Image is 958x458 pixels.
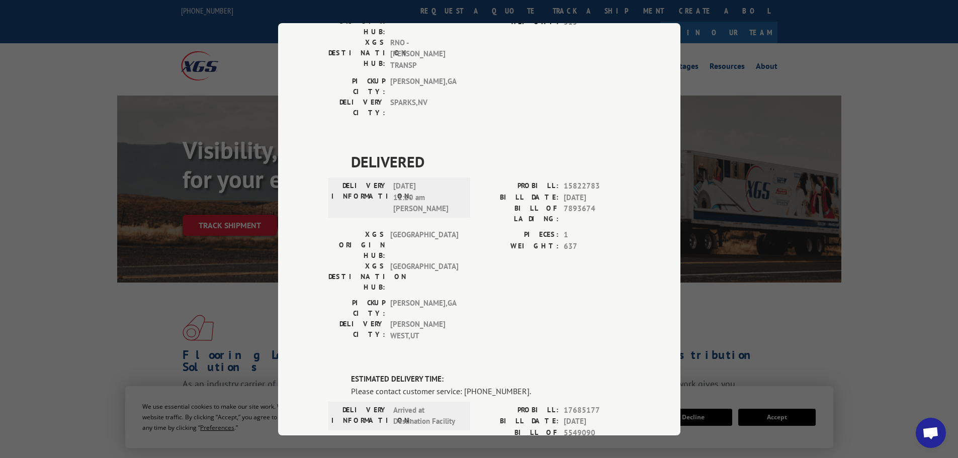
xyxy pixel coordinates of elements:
div: Please contact customer service: [PHONE_NUMBER]. [351,385,630,397]
span: [PERSON_NAME] , GA [390,298,458,319]
span: [PERSON_NAME] WEST , UT [390,319,458,341]
span: [GEOGRAPHIC_DATA] [390,229,458,261]
span: 1 [564,229,630,241]
label: BILL OF LADING: [479,427,559,448]
label: DELIVERY CITY: [328,97,385,118]
label: PROBILL: [479,404,559,416]
span: [GEOGRAPHIC_DATA] [390,261,458,293]
label: DELIVERY CITY: [328,319,385,341]
span: [DATE] 11:20 am [PERSON_NAME] [393,180,461,215]
span: 7893674 [564,203,630,224]
span: 515 [564,17,630,28]
span: 637 [564,240,630,252]
span: [DATE] [564,192,630,203]
span: Arrived at Destination Facility [393,404,461,427]
label: BILL OF LADING: [479,203,559,224]
label: ESTIMATED DELIVERY TIME: [351,374,630,385]
div: Open chat [916,418,946,448]
label: PROBILL: [479,180,559,192]
label: DELIVERY INFORMATION: [331,404,388,427]
label: BILL DATE: [479,192,559,203]
label: XGS DESTINATION HUB: [328,261,385,293]
span: 15822783 [564,180,630,192]
label: XGS DESTINATION HUB: [328,37,385,71]
span: [PERSON_NAME] , GA [390,76,458,97]
label: WEIGHT: [479,17,559,28]
label: BILL DATE: [479,416,559,427]
label: PICKUP CITY: [328,298,385,319]
label: PICKUP CITY: [328,76,385,97]
span: 5549090 [564,427,630,448]
span: SPARKS , NV [390,97,458,118]
span: [DATE] [564,416,630,427]
span: DELIVERED [351,150,630,173]
span: 17685177 [564,404,630,416]
label: PIECES: [479,229,559,241]
label: XGS ORIGIN HUB: [328,229,385,261]
label: DELIVERY INFORMATION: [331,180,388,215]
label: WEIGHT: [479,240,559,252]
span: RNO - [PERSON_NAME] TRANSP [390,37,458,71]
